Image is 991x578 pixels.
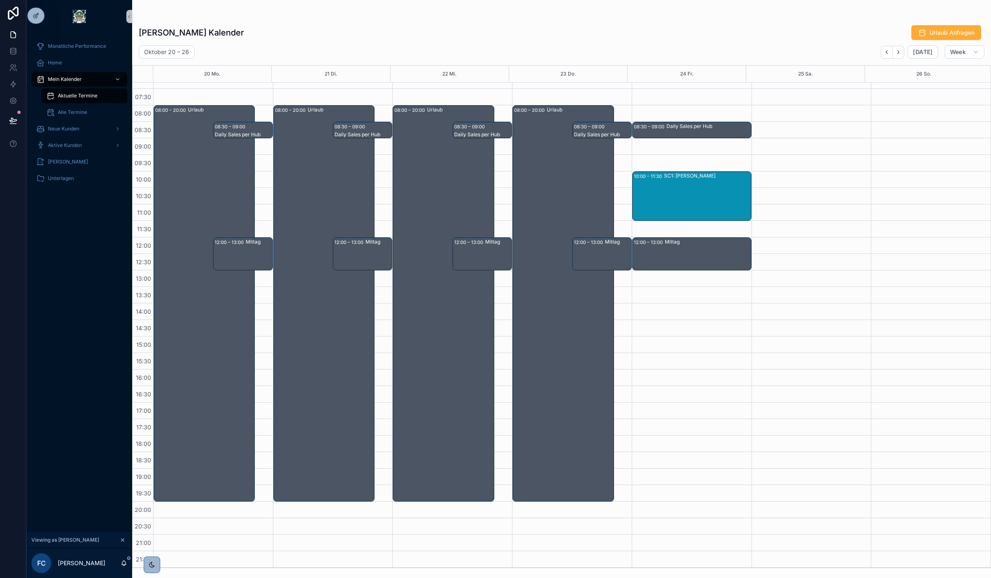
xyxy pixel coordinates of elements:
div: 12:00 – 13:00 [574,238,605,246]
span: 21:00 [134,539,153,546]
button: Week [945,45,984,59]
button: 24 Fr. [680,66,694,82]
div: 10:00 – 11:30 [634,172,664,180]
span: 11:30 [135,225,153,232]
span: 13:00 [134,275,153,282]
p: [PERSON_NAME] [58,559,105,567]
div: Mittag [605,239,631,245]
span: Neue Kunden [48,126,79,132]
div: 08:00 – 20:00 [275,106,308,114]
div: Daily Sales per Hub [334,131,391,138]
div: 12:00 – 13:00 [215,238,246,246]
span: 11:00 [135,209,153,216]
span: Week [950,48,966,56]
div: Daily Sales per Hub [574,131,631,138]
div: 08:30 – 09:00 [574,123,607,131]
div: 12:00 – 13:00 [634,238,665,246]
div: 08:30 – 09:00Daily Sales per Hub [333,122,392,138]
span: [PERSON_NAME] [48,159,88,165]
div: 08:30 – 09:00Daily Sales per Hub [453,122,512,138]
span: 10:00 [134,176,153,183]
a: Home [31,55,127,70]
a: Aktuelle Termine [41,88,127,103]
button: Urlaub Anfragen [911,25,981,40]
div: 12:00 – 13:00 [334,238,365,246]
a: Unterlagen [31,171,127,186]
span: Mein Kalender [48,76,82,83]
div: Urlaub [427,107,493,113]
a: Aktive Kunden [31,138,127,153]
button: 20 Mo. [204,66,220,82]
div: 12:00 – 13:00Mittag [213,238,272,270]
span: 16:00 [134,374,153,381]
div: 08:00 – 20:00 [514,106,547,114]
span: Unterlagen [48,175,74,182]
span: 18:30 [134,457,153,464]
div: Mittag [485,239,511,245]
a: Alle Termine [41,105,127,120]
div: 08:00 – 20:00Urlaub [274,106,374,501]
button: 26 So. [916,66,932,82]
span: Home [48,59,62,66]
span: FC [37,558,46,568]
h1: [PERSON_NAME] Kalender [139,27,244,38]
div: Daily Sales per Hub [454,131,511,138]
div: Daily Sales per Hub [666,123,751,130]
div: 08:30 – 09:00Daily Sales per Hub [213,122,272,138]
button: 22 Mi. [442,66,457,82]
div: 08:00 – 20:00Urlaub [513,106,613,501]
div: 10:00 – 11:30SC1: [PERSON_NAME] [633,172,751,220]
button: 25 Sa. [798,66,813,82]
span: 21:30 [134,556,153,563]
button: Back [881,46,893,59]
div: Mittag [365,239,391,245]
a: Monatliche Performance [31,39,127,54]
span: 10:30 [134,192,153,199]
button: [DATE] [908,45,938,59]
div: Urlaub [547,107,613,113]
span: Aktuelle Termine [58,92,97,99]
span: 07:00 [133,77,153,84]
div: SC1: [PERSON_NAME] [664,173,751,179]
a: Mein Kalender [31,72,127,87]
span: 16:30 [134,391,153,398]
button: 23 Do. [560,66,576,82]
span: [DATE] [913,48,932,56]
div: 08:00 – 20:00 [394,106,427,114]
span: 20:30 [133,523,153,530]
span: 09:00 [133,143,153,150]
div: 08:00 – 20:00Urlaub [393,106,493,501]
span: 14:30 [134,325,153,332]
div: 08:30 – 09:00Daily Sales per Hub [633,122,751,138]
div: Mittag [246,239,272,245]
img: App logo [73,10,86,23]
div: Urlaub [308,107,374,113]
div: 08:00 – 20:00 [155,106,188,114]
div: 12:00 – 13:00Mittag [453,238,512,270]
div: 08:00 – 20:00Urlaub [154,106,254,501]
span: 15:30 [134,358,153,365]
div: Mittag [665,239,751,245]
span: 12:30 [134,258,153,265]
h2: Oktober 20 – 26 [144,48,189,56]
span: 14:00 [134,308,153,315]
div: 12:00 – 13:00Mittag [573,238,631,270]
span: 08:00 [133,110,153,117]
div: 12:00 – 13:00 [454,238,485,246]
span: Alle Termine [58,109,87,116]
span: 12:00 [134,242,153,249]
div: Daily Sales per Hub [215,131,272,138]
span: Urlaub Anfragen [929,28,974,37]
a: [PERSON_NAME] [31,154,127,169]
div: 12:00 – 13:00Mittag [333,238,392,270]
span: Monatliche Performance [48,43,106,50]
button: 21 Di. [325,66,337,82]
span: 13:30 [134,291,153,298]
